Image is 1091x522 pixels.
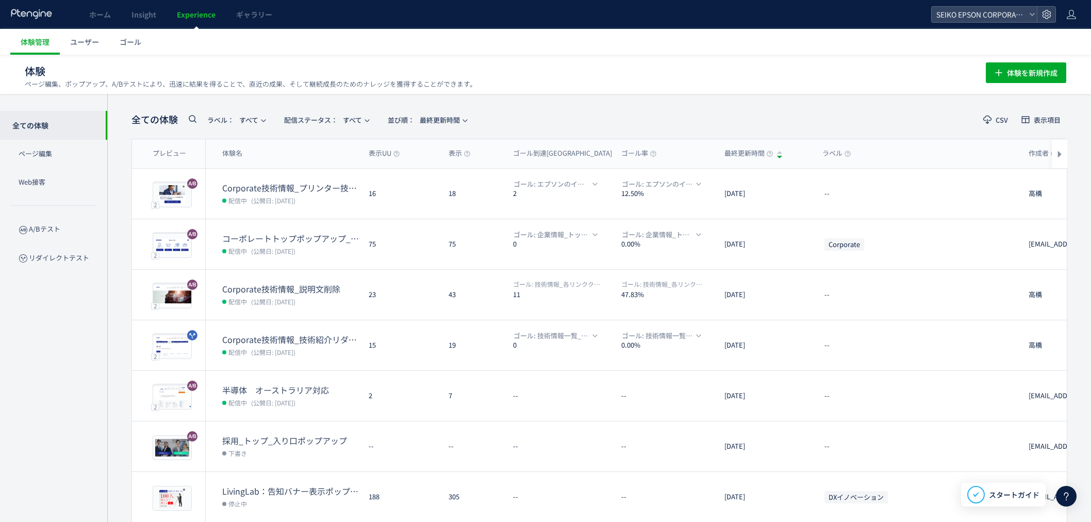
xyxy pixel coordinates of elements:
[21,37,49,47] span: 体験管理
[207,115,234,125] span: ラベル：
[621,492,716,502] dt: --
[824,391,830,401] span: --
[615,229,706,240] button: ゴール: 企業情報_トップポップアップ目的別_知りたい
[977,111,1015,128] button: CSV
[360,219,440,269] div: 75
[440,472,505,522] div: 305
[989,490,1039,500] span: スタートガイド
[222,283,360,295] dt: Corporate技術情報_説明文削除
[177,9,216,20] span: Experience
[236,9,272,20] span: ギャラリー
[724,149,773,158] span: 最終更新時間
[621,391,716,401] dt: --
[716,421,814,471] div: [DATE]
[933,7,1025,22] span: SEIKO EPSON CORPORATION
[155,438,189,458] img: e3c3708c291fbdf0afefaa628eca6a541756370025366.png
[716,320,814,370] div: [DATE]
[360,421,440,471] div: --
[986,62,1066,83] button: 体験を新規作成
[284,115,338,125] span: 配信ステータス​：
[507,330,603,341] button: ゴール: 技術情報一覧_各技術リンククリック
[514,229,590,240] span: ゴール: 企業情報_トップポップアップ目的別_知りたい
[360,320,440,370] div: 15
[360,270,440,320] div: 23
[25,79,476,89] p: ページ編集、ポップアップ、A/Bテストにより、迅速に結果を得ることで、直近の成果、そして継続成長のためのナレッジを獲得することができます。
[155,236,189,255] img: 77e7fb83ff39a866320b5a7e01a819fd1756894104601.png
[251,297,295,306] span: (公開日: [DATE])
[514,178,590,190] span: ゴール: エプソンのインクジェットヘッドが可能にするプリンティングの新領域
[822,149,851,158] span: ラベル
[228,246,247,256] span: 配信中
[228,498,247,509] span: 停止中
[440,421,505,471] div: --
[251,398,295,407] span: (公開日: [DATE])
[369,149,400,158] span: 表示UU
[388,115,415,125] span: 並び順：
[222,384,360,396] dt: 半導体 オーストラリア対応
[824,491,888,503] span: DXイノベーション
[201,111,271,128] button: ラベル：すべて
[222,149,242,158] span: 体験名
[449,149,470,158] span: 表示
[440,270,505,320] div: 43
[824,189,830,199] span: --
[284,111,362,128] span: すべて
[1034,117,1061,123] span: 表示項目
[621,149,656,158] span: ゴール率
[228,347,247,357] span: 配信中
[440,371,505,421] div: 7
[151,201,159,208] div: 2
[1015,111,1067,128] button: 表示項目
[440,320,505,370] div: 19
[277,111,375,128] button: 配信ステータス​：すべて
[228,195,247,205] span: 配信中
[360,371,440,421] div: 2
[153,284,191,308] img: 1e9926a4587b4232e61ccf458c1a084e1756883773080.jpeg
[131,9,156,20] span: Insight
[513,149,620,158] span: ゴール到達[GEOGRAPHIC_DATA]
[513,289,613,299] dt: 11
[120,37,141,47] span: ゴール
[513,189,613,199] dt: 2
[70,37,99,47] span: ユーザー
[207,111,258,128] span: すべて
[155,488,189,508] img: 6b05a7c3c0f524a5e3cf5052eea7f2571754460919142.png
[507,229,603,240] button: ゴール: 企業情報_トップポップアップ目的別_知りたい
[151,403,159,411] div: 2
[381,111,473,128] button: 並び順：最終更新時間
[615,178,706,190] button: ゴール: エプソンのインクジェットヘッドが可能にするプリンティングの新領域
[513,340,613,350] dt: 0
[89,9,111,20] span: ホーム
[25,64,963,79] h1: 体験
[513,239,613,249] dt: 0
[507,178,603,190] button: ゴール: エプソンのインクジェットヘッドが可能にするプリンティングの新領域
[360,472,440,522] div: 188
[153,335,191,358] img: f2c4c4c0066bf559a7f885063aa9a07a1756884188871.jpeg
[615,330,706,341] button: ゴール: 技術情報一覧_各技術リンククリック
[251,348,295,356] span: (公開日: [DATE])
[222,182,360,194] dt: Corporate技術情報_プリンター技術のポップアップ
[228,448,247,458] span: 下書き
[151,252,159,259] div: 2
[621,239,716,249] dt: 0.00%
[131,113,178,126] span: 全ての体験
[622,229,693,240] span: ゴール: 企業情報_トップポップアップ目的別_知りたい
[513,280,603,288] span: 技術情報_各リンククリック
[824,340,830,350] span: --
[251,196,295,205] span: (公開日: [DATE])
[621,442,716,451] dt: --
[222,485,360,497] dt: LivingLab：告知バナー表示ポップアップ
[251,247,295,255] span: (公開日: [DATE])
[153,385,191,409] img: 92a2eea4c6699f852447c0927d40cb7f1698386268541.jpeg
[222,334,360,346] dt: Corporate技術情報_技術紹介リダイレクト
[622,178,693,190] span: ゴール: エプソンのインクジェットヘッドが可能にするプリンティングの新領域
[388,111,460,128] span: 最終更新時間
[622,330,693,341] span: ゴール: 技術情報一覧_各技術リンククリック
[824,238,864,250] span: Corporate
[228,397,247,407] span: 配信中
[996,117,1008,123] span: CSV
[513,492,613,502] dt: --
[716,270,814,320] div: [DATE]
[155,185,189,205] img: 200a171c5060db6347d52bd0dcb5a2af1756894521692.png
[513,391,613,401] dt: --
